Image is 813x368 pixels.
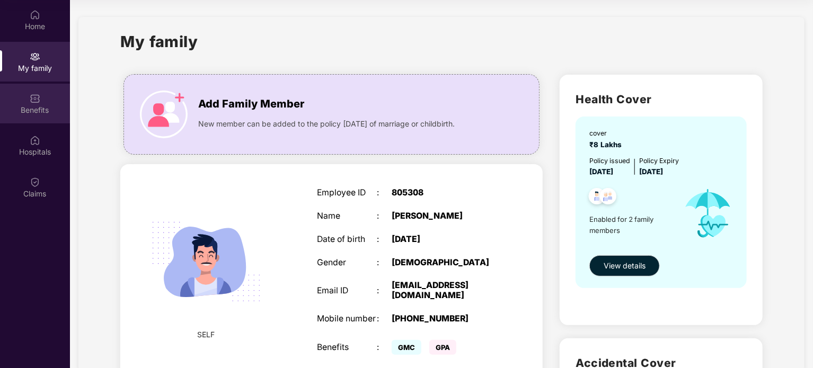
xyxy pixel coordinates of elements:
div: Name [317,211,377,221]
img: icon [140,91,188,138]
img: svg+xml;base64,PHN2ZyBpZD0iQ2xhaW0iIHhtbG5zPSJodHRwOi8vd3d3LnczLm9yZy8yMDAwL3N2ZyIgd2lkdGg9IjIwIi... [30,177,40,187]
span: View details [604,260,646,272]
span: [DATE] [639,167,663,176]
span: [DATE] [589,167,613,176]
div: : [377,286,392,296]
div: [DATE] [392,235,497,245]
div: Gender [317,258,377,268]
div: [DEMOGRAPHIC_DATA] [392,258,497,268]
div: Email ID [317,286,377,296]
div: : [377,188,392,198]
div: : [377,211,392,221]
img: svg+xml;base64,PHN2ZyBpZD0iSG9tZSIgeG1sbnM9Imh0dHA6Ly93d3cudzMub3JnLzIwMDAvc3ZnIiB3aWR0aD0iMjAiIG... [30,10,40,20]
span: New member can be added to the policy [DATE] of marriage or childbirth. [198,118,455,130]
div: [PHONE_NUMBER] [392,314,497,324]
img: svg+xml;base64,PHN2ZyB4bWxucz0iaHR0cDovL3d3dy53My5vcmcvMjAwMC9zdmciIHdpZHRoPSI0OC45NDMiIGhlaWdodD... [584,185,610,211]
img: svg+xml;base64,PHN2ZyBpZD0iQmVuZWZpdHMiIHhtbG5zPSJodHRwOi8vd3d3LnczLm9yZy8yMDAwL3N2ZyIgd2lkdGg9Ij... [30,93,40,104]
img: svg+xml;base64,PHN2ZyB3aWR0aD0iMjAiIGhlaWdodD0iMjAiIHZpZXdCb3g9IjAgMCAyMCAyMCIgZmlsbD0ibm9uZSIgeG... [30,51,40,62]
div: Mobile number [317,314,377,324]
img: svg+xml;base64,PHN2ZyBpZD0iSG9zcGl0YWxzIiB4bWxucz0iaHR0cDovL3d3dy53My5vcmcvMjAwMC9zdmciIHdpZHRoPS... [30,135,40,146]
span: GPA [429,340,456,355]
div: Benefits [317,343,377,353]
h2: Health Cover [576,91,747,108]
button: View details [589,255,660,276]
span: Enabled for 2 family members [589,214,674,236]
div: 805308 [392,188,497,198]
img: icon [675,177,741,249]
div: Employee ID [317,188,377,198]
span: Add Family Member [198,96,304,112]
div: Policy issued [589,156,630,166]
div: Policy Expiry [639,156,679,166]
div: : [377,235,392,245]
div: Date of birth [317,235,377,245]
div: : [377,343,392,353]
div: : [377,314,392,324]
div: [EMAIL_ADDRESS][DOMAIN_NAME] [392,281,497,301]
span: SELF [198,329,215,340]
h1: My family [120,30,198,53]
img: svg+xml;base64,PHN2ZyB4bWxucz0iaHR0cDovL3d3dy53My5vcmcvMjAwMC9zdmciIHdpZHRoPSIyMjQiIGhlaWdodD0iMT... [139,194,273,329]
span: ₹8 Lakhs [589,140,626,149]
img: svg+xml;base64,PHN2ZyB4bWxucz0iaHR0cDovL3d3dy53My5vcmcvMjAwMC9zdmciIHdpZHRoPSI0OC45NDMiIGhlaWdodD... [595,185,621,211]
span: GMC [392,340,421,355]
div: cover [589,128,626,138]
div: : [377,258,392,268]
div: [PERSON_NAME] [392,211,497,221]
